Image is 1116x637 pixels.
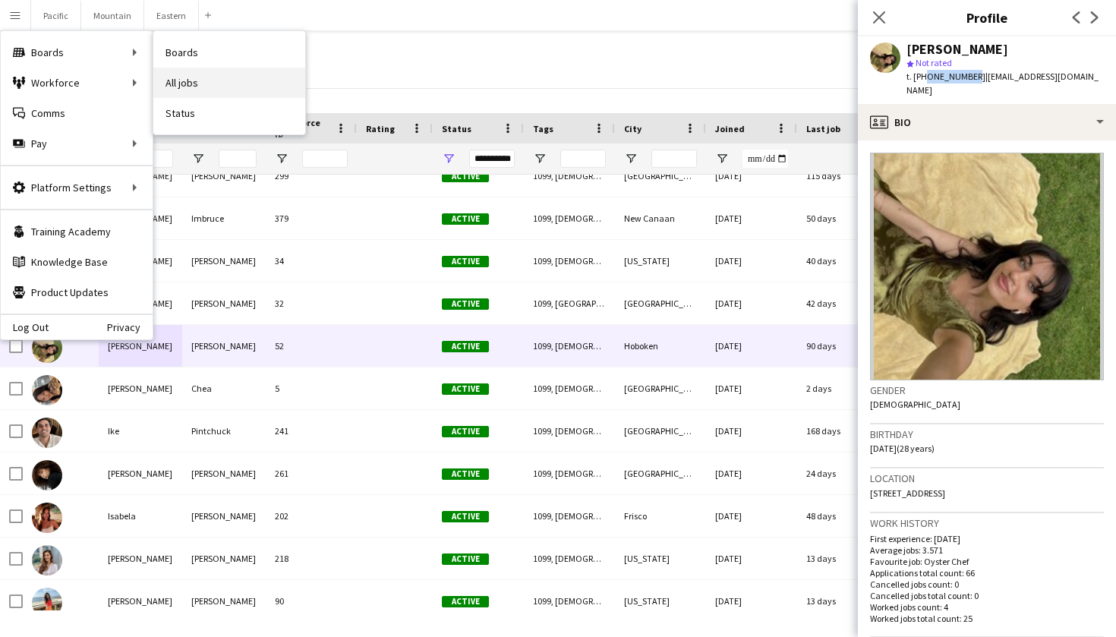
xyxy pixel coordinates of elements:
div: 34 [266,240,357,282]
div: [DATE] [706,155,797,197]
h3: Location [870,471,1104,485]
div: Frisco [615,495,706,537]
div: 202 [266,495,357,537]
div: New Canaan [615,197,706,239]
span: Not rated [916,57,952,68]
div: Boards [1,37,153,68]
div: [DATE] [706,580,797,622]
div: 5 [266,367,357,409]
div: [GEOGRAPHIC_DATA] [615,282,706,324]
a: Status [153,98,305,128]
p: Average jobs: 3.571 [870,544,1104,556]
div: 1099, [DEMOGRAPHIC_DATA], [US_STATE], Northeast [524,197,615,239]
div: Chea [182,367,266,409]
span: Active [442,298,489,310]
div: 299 [266,155,357,197]
div: [PERSON_NAME] [182,495,266,537]
div: 1099, [DEMOGRAPHIC_DATA], Northeast, [US_STATE], [GEOGRAPHIC_DATA] [524,580,615,622]
input: Workforce ID Filter Input [302,150,348,168]
div: [DATE] [706,495,797,537]
div: [DATE] [706,410,797,452]
button: Pacific [31,1,81,30]
input: Last Name Filter Input [219,150,257,168]
div: Platform Settings [1,172,153,203]
span: Active [442,426,489,437]
span: Status [442,123,471,134]
div: [GEOGRAPHIC_DATA] [615,155,706,197]
div: [PERSON_NAME] [182,453,266,494]
span: Active [442,468,489,480]
div: 241 [266,410,357,452]
div: [PERSON_NAME] [182,282,266,324]
div: 13 days [797,580,888,622]
div: 90 days [797,325,888,367]
div: [GEOGRAPHIC_DATA] [615,410,706,452]
div: 1099, [DEMOGRAPHIC_DATA], [GEOGRAPHIC_DATA], [GEOGRAPHIC_DATA] [524,367,615,409]
a: Boards [153,37,305,68]
h3: Gender [870,383,1104,397]
span: [STREET_ADDRESS] [870,487,945,499]
span: Joined [715,123,745,134]
span: Active [442,171,489,182]
div: Pintchuck [182,410,266,452]
div: [GEOGRAPHIC_DATA] [615,453,706,494]
span: Last job [806,123,840,134]
span: Active [442,256,489,267]
div: 90 [266,580,357,622]
div: 2 days [797,367,888,409]
input: First Name Filter Input [135,150,173,168]
div: 13 days [797,538,888,579]
div: [PERSON_NAME] [182,538,266,579]
span: [DATE] (28 years) [870,443,935,454]
h3: Birthday [870,427,1104,441]
div: 1099, [DEMOGRAPHIC_DATA], [GEOGRAPHIC_DATA], [GEOGRAPHIC_DATA] [524,155,615,197]
span: t. [PHONE_NUMBER] [906,71,985,82]
div: 32 [266,282,357,324]
button: Open Filter Menu [275,152,288,166]
p: Worked jobs count: 4 [870,601,1104,613]
div: 1099, [GEOGRAPHIC_DATA], [DEMOGRAPHIC_DATA], [GEOGRAPHIC_DATA] [524,282,615,324]
div: 1099, [DEMOGRAPHIC_DATA], [GEOGRAPHIC_DATA], [GEOGRAPHIC_DATA] [524,410,615,452]
span: Active [442,553,489,565]
div: Ike [99,410,182,452]
div: Imbruce [182,197,266,239]
img: Isabella Zuluaga [32,588,62,618]
div: 52 [266,325,357,367]
span: [DEMOGRAPHIC_DATA] [870,399,960,410]
div: [US_STATE] [615,538,706,579]
div: [DATE] [706,325,797,367]
button: Mountain [81,1,144,30]
span: City [624,123,642,134]
input: City Filter Input [651,150,697,168]
div: 379 [266,197,357,239]
span: Active [442,383,489,395]
button: Open Filter Menu [533,152,547,166]
div: [PERSON_NAME] [99,367,182,409]
img: Giuliana Bozza [32,333,62,363]
div: [DATE] [706,538,797,579]
div: Pay [1,128,153,159]
div: [PERSON_NAME] [906,43,1008,56]
div: 1099, [DEMOGRAPHIC_DATA], [GEOGRAPHIC_DATA], [GEOGRAPHIC_DATA] [524,453,615,494]
div: [PERSON_NAME] [182,240,266,282]
span: Active [442,213,489,225]
div: [GEOGRAPHIC_DATA] [615,367,706,409]
span: Tags [533,123,553,134]
p: Cancelled jobs count: 0 [870,579,1104,590]
span: Active [442,511,489,522]
h3: Work history [870,516,1104,530]
input: Joined Filter Input [742,150,788,168]
div: [DATE] [706,282,797,324]
button: Open Filter Menu [715,152,729,166]
div: 24 days [797,453,888,494]
div: Workforce [1,68,153,98]
div: [PERSON_NAME] [182,580,266,622]
div: [PERSON_NAME] [99,580,182,622]
div: 50 days [797,197,888,239]
img: Irelyn Wesley [32,460,62,490]
button: Eastern [144,1,199,30]
img: Isabela Russell [32,503,62,533]
div: [DATE] [706,197,797,239]
img: Crew avatar or photo [870,153,1104,380]
p: First experience: [DATE] [870,533,1104,544]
